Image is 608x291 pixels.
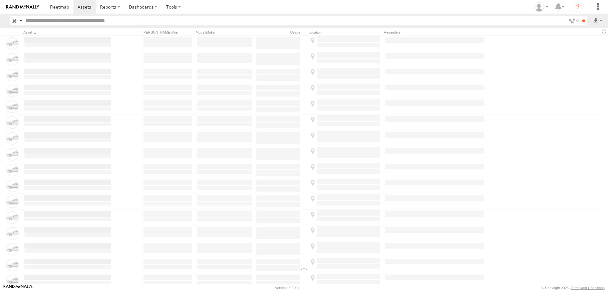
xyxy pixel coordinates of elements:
div: Model/Make [196,30,253,35]
div: Version: 309.01 [275,286,299,290]
a: Terms and Conditions [571,286,605,290]
div: David Steen [532,2,550,12]
div: Location [308,30,381,35]
img: rand-logo.svg [6,5,39,9]
div: [PERSON_NAME]./Vin [142,30,193,35]
div: Reminders [384,30,485,35]
div: © Copyright 2025 - [541,286,605,290]
a: Visit our Website [3,285,33,291]
label: Search Filter Options [566,16,580,25]
i: ? [573,2,583,12]
div: Usage [255,30,306,35]
label: Search Query [18,16,23,25]
span: Refresh [600,28,608,35]
label: Export results as... [592,16,603,25]
div: Click to Sort [23,30,112,35]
